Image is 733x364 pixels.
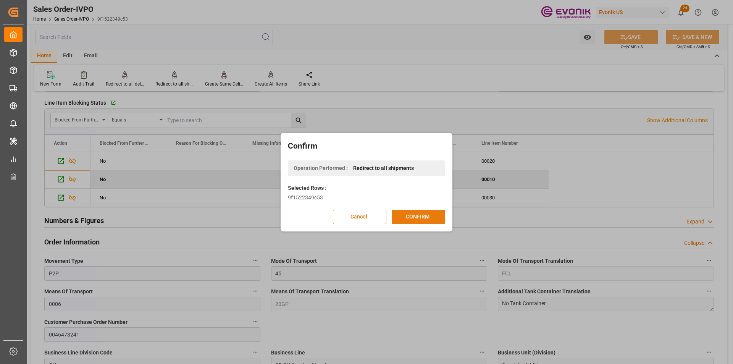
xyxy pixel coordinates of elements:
[288,140,445,152] h2: Confirm
[353,164,414,172] span: Redirect to all shipments
[333,210,386,224] button: Cancel
[294,164,348,172] span: Operation Performed :
[392,210,445,224] button: CONFIRM
[288,184,326,192] label: Selected Rows :
[288,194,445,202] div: 9f1522349c53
